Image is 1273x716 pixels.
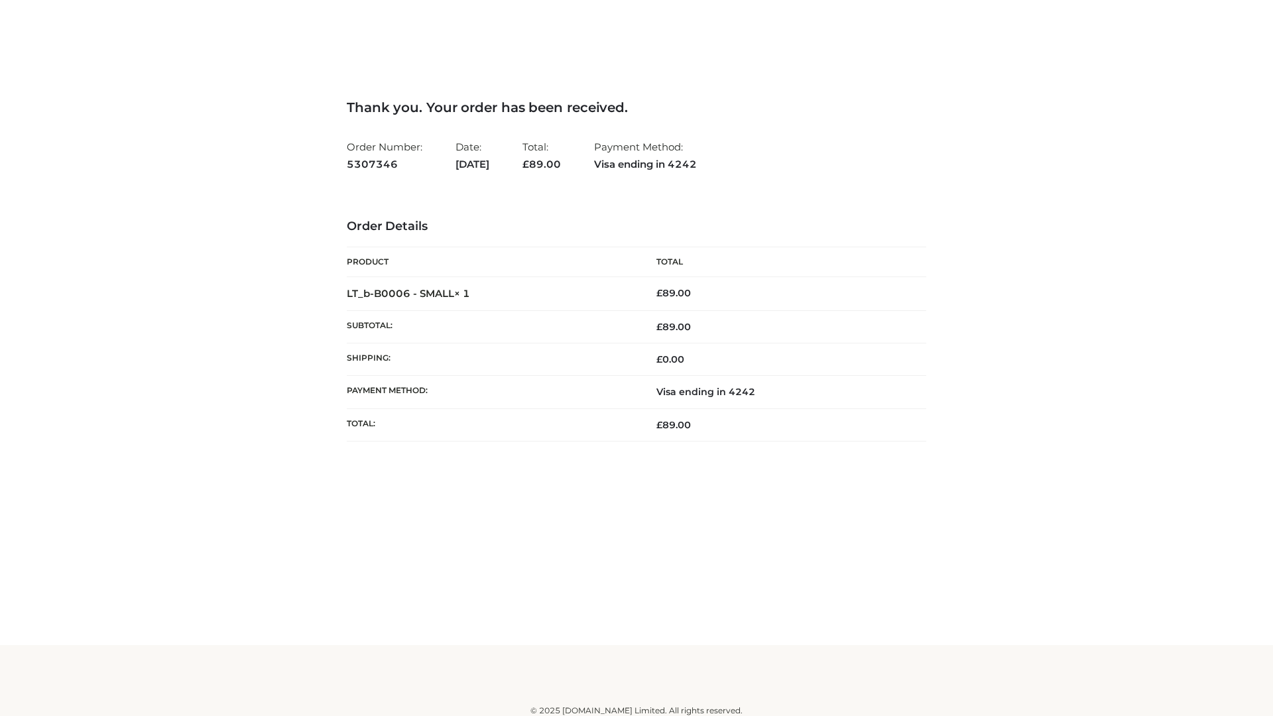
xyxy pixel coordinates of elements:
th: Payment method: [347,376,636,408]
span: 89.00 [656,419,691,431]
th: Total: [347,408,636,441]
th: Total [636,247,926,277]
th: Subtotal: [347,310,636,343]
h3: Order Details [347,219,926,234]
strong: × 1 [454,287,470,300]
td: Visa ending in 4242 [636,376,926,408]
li: Date: [455,135,489,176]
span: 89.00 [522,158,561,170]
th: Product [347,247,636,277]
h3: Thank you. Your order has been received. [347,99,926,115]
li: Payment Method: [594,135,697,176]
li: Order Number: [347,135,422,176]
span: £ [656,321,662,333]
bdi: 89.00 [656,287,691,299]
span: £ [522,158,529,170]
strong: [DATE] [455,156,489,173]
li: Total: [522,135,561,176]
span: £ [656,419,662,431]
bdi: 0.00 [656,353,684,365]
strong: Visa ending in 4242 [594,156,697,173]
span: £ [656,353,662,365]
span: 89.00 [656,321,691,333]
span: £ [656,287,662,299]
th: Shipping: [347,343,636,376]
strong: LT_b-B0006 - SMALL [347,287,470,300]
strong: 5307346 [347,156,422,173]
